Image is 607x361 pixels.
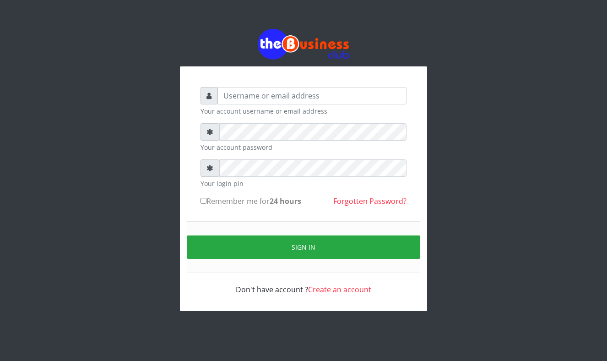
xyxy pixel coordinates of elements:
[308,284,371,295] a: Create an account
[217,87,406,104] input: Username or email address
[333,196,406,206] a: Forgotten Password?
[201,273,406,295] div: Don't have account ?
[201,106,406,116] small: Your account username or email address
[201,142,406,152] small: Your account password
[270,196,301,206] b: 24 hours
[201,198,206,204] input: Remember me for24 hours
[201,196,301,207] label: Remember me for
[187,235,420,259] button: Sign in
[201,179,406,188] small: Your login pin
